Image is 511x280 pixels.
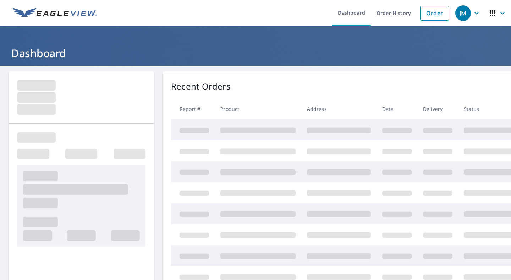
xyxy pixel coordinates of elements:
img: EV Logo [13,8,97,18]
th: Delivery [417,98,458,119]
th: Report # [171,98,215,119]
div: JM [455,5,471,21]
th: Product [215,98,301,119]
a: Order [420,6,449,21]
h1: Dashboard [9,46,502,60]
th: Address [301,98,377,119]
th: Date [377,98,417,119]
p: Recent Orders [171,80,231,93]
